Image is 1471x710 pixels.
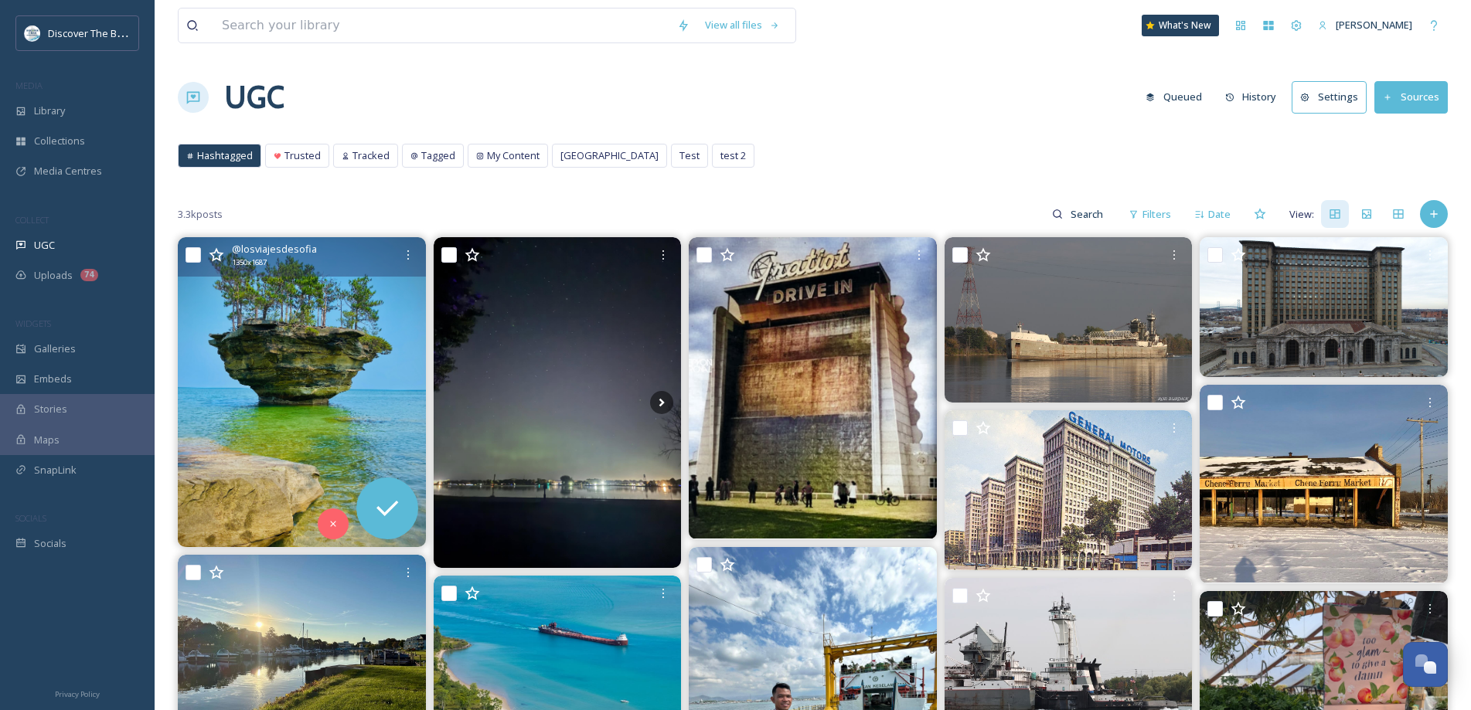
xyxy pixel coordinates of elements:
[1310,10,1420,40] a: [PERSON_NAME]
[55,689,100,699] span: Privacy Policy
[34,402,67,416] span: Stories
[34,463,77,477] span: SnapLink
[232,242,317,256] span: @ losviajesdesofia
[34,134,85,148] span: Collections
[697,10,788,40] a: View all files
[34,238,55,253] span: UGC
[80,269,98,281] div: 74
[1138,82,1217,112] a: Queued
[945,237,1193,403] img: Tug/Barge, passage at sunset 9/23/2025 #olivelmoore #tugolivelmoore #bargemenominee #grandriverna...
[55,684,100,702] a: Privacy Policy
[1374,81,1448,113] button: Sources
[1292,81,1367,113] button: Settings
[25,25,40,41] img: 1710423113617.jpeg
[1336,18,1412,32] span: [PERSON_NAME]
[15,80,43,91] span: MEDIA
[1142,15,1219,36] a: What's New
[487,148,540,163] span: My Content
[197,148,253,163] span: Hashtagged
[679,148,700,163] span: Test
[689,237,937,538] img: Should they bring back the Gratiot Drive In? EpyonRoyal.com #detroitmichigan #DetroitMichigan #Mi...
[1217,82,1292,112] a: History
[34,536,66,551] span: Socials
[1292,81,1374,113] a: Settings
[1138,82,1210,112] button: Queued
[48,25,131,40] span: Discover The Blue
[1063,199,1113,229] input: Search
[34,104,65,118] span: Library
[34,268,73,283] span: Uploads
[1200,237,1448,376] img: Michigan Central Depot sat like this for decades. EpyonRoyal.com #detroitmichigan #DetroitMichiga...
[34,164,102,178] span: Media Centres
[34,341,76,356] span: Galleries
[945,410,1193,569] img: Throwback to General Motors HQ from back in the day. EpyonRoyal.com #detroitmichigan #DetroitMich...
[284,148,321,163] span: Trusted
[352,148,390,163] span: Tracked
[1200,385,1448,583] img: Is Detroit ready for winter? EpyonRoyal.com #detroitmichigan #DetroitMichigan #Michigan #PortHuro...
[232,257,267,268] span: 1350 x 1687
[560,148,659,163] span: [GEOGRAPHIC_DATA]
[15,512,46,524] span: SOCIALS
[34,372,72,386] span: Embeds
[34,433,60,447] span: Maps
[434,237,682,567] img: Saw a wee bit of the northern lights late Tuesday night 😊🌌
[421,148,455,163] span: Tagged
[214,8,669,42] input: Search your library
[1217,82,1285,112] button: History
[1142,207,1171,222] span: Filters
[224,74,284,121] a: UGC
[1208,207,1231,222] span: Date
[15,318,51,329] span: WIDGETS
[178,237,426,547] img: 🇺🇸 Turnip Rock, Michigan – Estados Unidos Una formación rocosa en medio del Lago Hurón que parece...
[1403,642,1448,687] button: Open Chat
[178,207,223,222] span: 3.3k posts
[15,214,49,226] span: COLLECT
[720,148,746,163] span: test 2
[1289,207,1314,222] span: View:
